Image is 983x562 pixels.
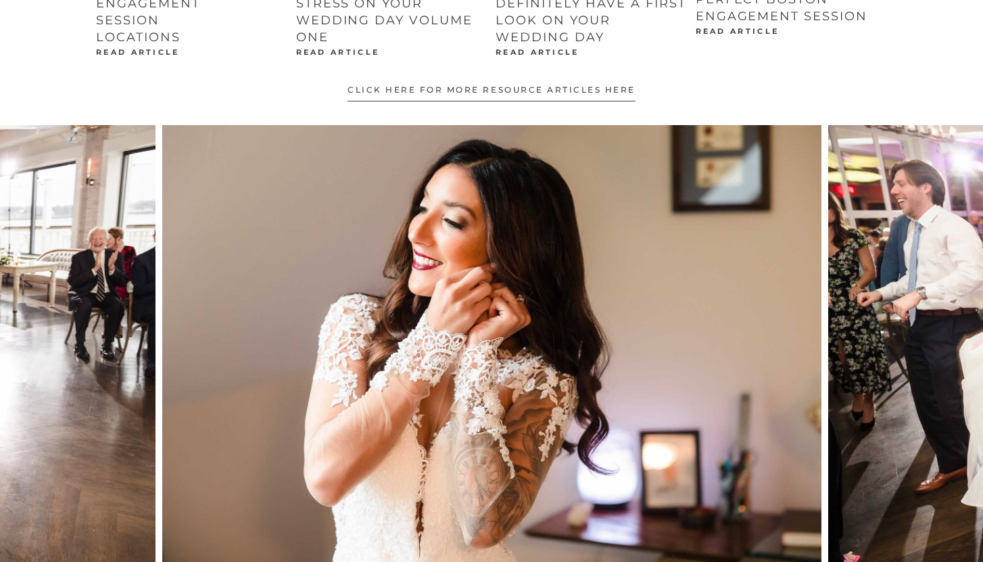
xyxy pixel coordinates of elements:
a: click here for more resource articles here [347,74,636,112]
strong: read article [96,47,180,57]
span: locations [96,30,181,45]
a: READ ARTICLE [496,47,579,57]
span: click here for more resource articles here [347,84,636,101]
a: READ ARTICLE [296,47,380,57]
span: session [96,13,160,28]
a: READ ARTICLE [696,26,780,36]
